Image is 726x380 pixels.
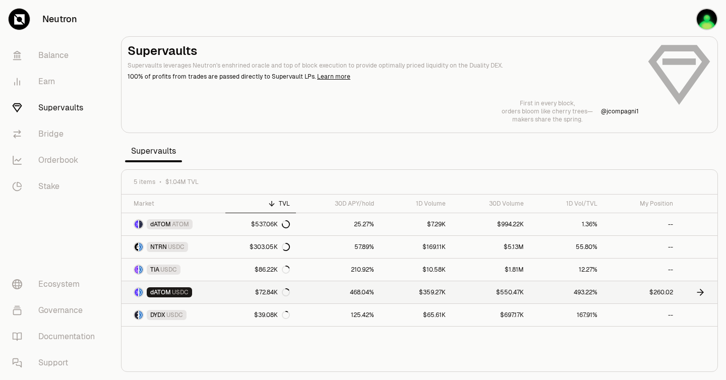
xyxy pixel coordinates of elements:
img: dATOM Logo [135,220,138,228]
a: @jcompagni1 [601,107,639,115]
a: Support [4,350,109,376]
div: 1D Vol/TVL [536,200,597,208]
div: TVL [231,200,290,208]
img: dATOM Logo [135,288,138,296]
img: ATOM Logo [139,220,143,228]
a: $550.47K [452,281,530,303]
a: Earn [4,69,109,95]
a: Bridge [4,121,109,147]
span: TIA [150,266,159,274]
a: $359.27K [380,281,452,303]
span: $1.04M TVL [165,178,199,186]
a: $1.81M [452,259,530,281]
a: $10.58K [380,259,452,281]
a: Supervaults [4,95,109,121]
a: 57.89% [296,236,380,258]
a: $994.22K [452,213,530,235]
div: $72.84K [255,288,290,296]
span: USDC [160,266,177,274]
a: $260.02 [603,281,680,303]
img: NTRN Logo [135,243,138,251]
p: makers share the spring. [502,115,593,123]
img: TIA Logo [135,266,138,274]
a: DYDX LogoUSDC LogoDYDXUSDC [122,304,225,326]
p: First in every block, [502,99,593,107]
a: 12.27% [530,259,603,281]
div: 1D Volume [386,200,446,208]
a: 1.36% [530,213,603,235]
a: $86.22K [225,259,296,281]
p: Supervaults leverages Neutron's enshrined oracle and top of block execution to provide optimally ... [128,61,639,70]
div: Market [134,200,219,208]
span: DYDX [150,311,165,319]
a: $5.13M [452,236,530,258]
span: dATOM [150,220,171,228]
a: 125.42% [296,304,380,326]
a: -- [603,213,680,235]
span: USDC [166,311,183,319]
a: dATOM LogoATOM LogodATOMATOM [122,213,225,235]
a: Governance [4,297,109,324]
div: $39.08K [254,311,290,319]
a: 55.80% [530,236,603,258]
span: dATOM [150,288,171,296]
span: Supervaults [125,141,182,161]
a: $169.11K [380,236,452,258]
a: -- [603,259,680,281]
p: orders bloom like cherry trees— [502,107,593,115]
a: $537.06K [225,213,296,235]
span: NTRN [150,243,167,251]
img: USDC Logo [139,288,143,296]
div: $303.05K [250,243,290,251]
a: Learn more [317,73,350,81]
img: USDC Logo [139,311,143,319]
div: 30D Volume [458,200,524,208]
a: NTRN LogoUSDC LogoNTRNUSDC [122,236,225,258]
a: TIA LogoUSDC LogoTIAUSDC [122,259,225,281]
span: 5 items [134,178,155,186]
a: 210.92% [296,259,380,281]
a: $303.05K [225,236,296,258]
span: USDC [168,243,185,251]
a: $7.29K [380,213,452,235]
img: LFIRVEEE [696,8,718,30]
a: Stake [4,173,109,200]
img: DYDX Logo [135,311,138,319]
a: dATOM LogoUSDC LogodATOMUSDC [122,281,225,303]
a: Documentation [4,324,109,350]
a: Ecosystem [4,271,109,297]
h2: Supervaults [128,43,639,59]
a: 25.27% [296,213,380,235]
div: $86.22K [255,266,290,274]
a: $65.61K [380,304,452,326]
a: 493.22% [530,281,603,303]
span: ATOM [172,220,189,228]
a: -- [603,304,680,326]
a: Orderbook [4,147,109,173]
a: $39.08K [225,304,296,326]
a: 167.91% [530,304,603,326]
div: My Position [610,200,674,208]
span: USDC [172,288,189,296]
div: 30D APY/hold [302,200,374,208]
a: First in every block,orders bloom like cherry trees—makers share the spring. [502,99,593,123]
a: $72.84K [225,281,296,303]
p: 100% of profits from trades are passed directly to Supervault LPs. [128,72,639,81]
div: $537.06K [251,220,290,228]
a: $697.17K [452,304,530,326]
p: @ jcompagni1 [601,107,639,115]
a: -- [603,236,680,258]
a: Balance [4,42,109,69]
img: USDC Logo [139,243,143,251]
img: USDC Logo [139,266,143,274]
a: 468.04% [296,281,380,303]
